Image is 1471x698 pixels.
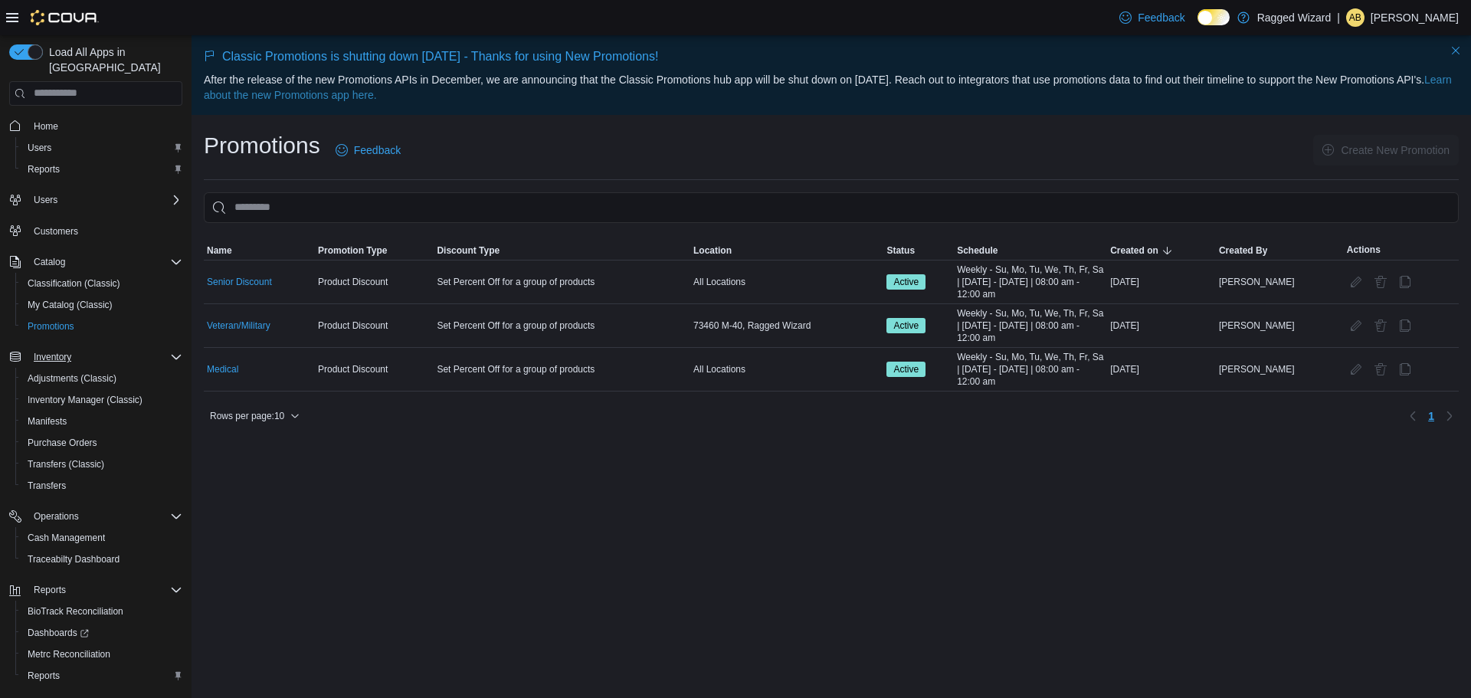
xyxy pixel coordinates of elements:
[893,275,919,289] span: Active
[15,389,188,411] button: Inventory Manager (Classic)
[28,507,85,526] button: Operations
[1347,360,1365,378] button: Edit Promotion
[15,159,188,180] button: Reports
[21,602,182,621] span: BioTrack Reconciliation
[28,320,74,333] span: Promotions
[1404,407,1422,425] button: Previous page
[434,316,690,335] div: Set Percent Off for a group of products
[893,319,919,333] span: Active
[204,48,1459,66] p: Classic Promotions is shutting down [DATE] - Thanks for using New Promotions!
[28,437,97,449] span: Purchase Orders
[31,10,99,25] img: Cova
[28,142,51,154] span: Users
[354,143,401,158] span: Feedback
[1107,241,1216,260] button: Created on
[28,532,105,544] span: Cash Management
[21,624,182,642] span: Dashboards
[21,477,72,495] a: Transfers
[1422,404,1440,428] ul: Pagination for table:
[3,220,188,242] button: Customers
[21,434,103,452] a: Purchase Orders
[693,276,745,288] span: All Locations
[28,507,182,526] span: Operations
[21,434,182,452] span: Purchase Orders
[21,391,182,409] span: Inventory Manager (Classic)
[3,251,188,273] button: Catalog
[1313,135,1459,165] button: Create New Promotion
[15,475,188,496] button: Transfers
[28,553,120,565] span: Traceabilty Dashboard
[15,454,188,475] button: Transfers (Classic)
[34,120,58,133] span: Home
[21,477,182,495] span: Transfers
[1257,8,1332,27] p: Ragged Wizard
[1422,404,1440,428] button: Page 1 of 1
[1396,360,1414,378] button: Clone Promotion
[3,115,188,137] button: Home
[21,529,182,547] span: Cash Management
[21,296,182,314] span: My Catalog (Classic)
[28,348,77,366] button: Inventory
[21,296,119,314] a: My Catalog (Classic)
[954,241,1107,260] button: Schedule
[1349,8,1361,27] span: AB
[315,241,434,260] button: Promotion Type
[15,527,188,549] button: Cash Management
[15,644,188,665] button: Metrc Reconciliation
[21,645,182,664] span: Metrc Reconciliation
[21,160,182,179] span: Reports
[318,363,388,375] span: Product Discount
[1341,143,1450,158] span: Create New Promotion
[207,320,270,332] a: Veteran/Military
[21,667,182,685] span: Reports
[34,194,57,206] span: Users
[1347,244,1381,256] span: Actions
[1219,244,1267,257] span: Created By
[1347,273,1365,291] button: Edit Promotion
[28,648,110,660] span: Metrc Reconciliation
[28,116,182,136] span: Home
[15,411,188,432] button: Manifests
[15,622,188,644] a: Dashboards
[21,274,182,293] span: Classification (Classic)
[204,72,1459,103] p: After the release of the new Promotions APIs in December, we are announcing that the Classic Prom...
[204,241,315,260] button: Name
[318,320,388,332] span: Product Discount
[34,584,66,596] span: Reports
[1110,244,1158,257] span: Created on
[28,480,66,492] span: Transfers
[1107,273,1216,291] div: [DATE]
[957,244,998,257] span: Schedule
[34,351,71,363] span: Inventory
[204,74,1452,101] a: Learn about the new Promotions app here.
[1216,241,1344,260] button: Created By
[21,139,57,157] a: Users
[21,529,111,547] a: Cash Management
[28,394,143,406] span: Inventory Manager (Classic)
[28,222,84,241] a: Customers
[693,320,811,332] span: 73460 M-40, Ragged Wizard
[28,299,113,311] span: My Catalog (Classic)
[1219,276,1295,288] span: [PERSON_NAME]
[21,455,110,474] a: Transfers (Classic)
[34,510,79,523] span: Operations
[21,369,123,388] a: Adjustments (Classic)
[207,244,232,257] span: Name
[21,369,182,388] span: Adjustments (Classic)
[28,415,67,428] span: Manifests
[1197,9,1230,25] input: Dark Mode
[1113,2,1191,33] a: Feedback
[28,605,123,618] span: BioTrack Reconciliation
[21,391,149,409] a: Inventory Manager (Classic)
[1371,316,1390,335] button: Delete Promotion
[957,307,1104,344] span: Weekly - Su, Mo, Tu, We, Th, Fr, Sa | [DATE] - [DATE] | 08:00 am - 12:00 am
[204,192,1459,223] input: This is a search bar. As you type, the results lower in the page will automatically filter.
[21,317,182,336] span: Promotions
[957,264,1104,300] span: Weekly - Su, Mo, Tu, We, Th, Fr, Sa | [DATE] - [DATE] | 08:00 am - 12:00 am
[21,139,182,157] span: Users
[21,550,126,569] a: Traceabilty Dashboard
[1396,316,1414,335] button: Clone Promotion
[21,667,66,685] a: Reports
[434,360,690,378] div: Set Percent Off for a group of products
[28,117,64,136] a: Home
